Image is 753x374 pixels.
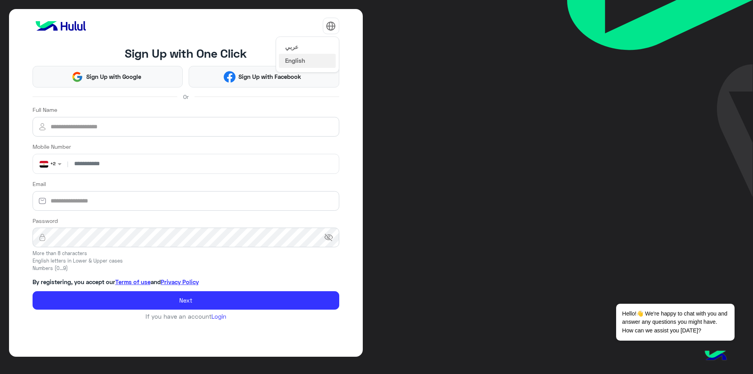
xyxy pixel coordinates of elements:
h6: If you have an account [33,313,339,320]
img: logo [33,18,89,34]
button: Sign Up with Facebook [189,66,339,88]
span: Or [183,93,189,101]
small: Numbers (0...9) [33,265,339,272]
img: Google [71,71,83,83]
label: Email [33,180,46,188]
button: عربي [279,40,336,54]
img: tab [326,21,336,31]
a: Terms of use [115,278,151,285]
img: hulul-logo.png [702,343,729,370]
small: More than 8 characters [33,250,339,257]
img: email [33,197,52,205]
span: By registering, you accept our [33,278,115,285]
img: lock [33,234,52,241]
span: | [65,160,70,168]
a: Privacy Policy [161,278,199,285]
a: Login [211,313,226,320]
button: Sign Up with Google [33,66,183,88]
img: Facebook [224,71,235,83]
span: visibility_off [324,233,333,242]
label: Password [33,217,58,225]
span: English [285,57,305,64]
span: Hello!👋 We're happy to chat with you and answer any questions you might have. How can we assist y... [616,304,734,341]
h4: Sign Up with One Click [33,46,339,60]
span: Sign Up with Facebook [236,72,304,81]
button: Next [33,291,339,310]
span: and [151,278,161,285]
small: English letters in Lower & Upper cases [33,257,339,265]
button: English [279,54,336,68]
span: عربي [285,43,298,50]
span: Sign Up with Google [83,72,144,81]
label: Full Name [33,106,57,114]
label: Mobile Number [33,142,71,151]
img: user [33,122,52,131]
